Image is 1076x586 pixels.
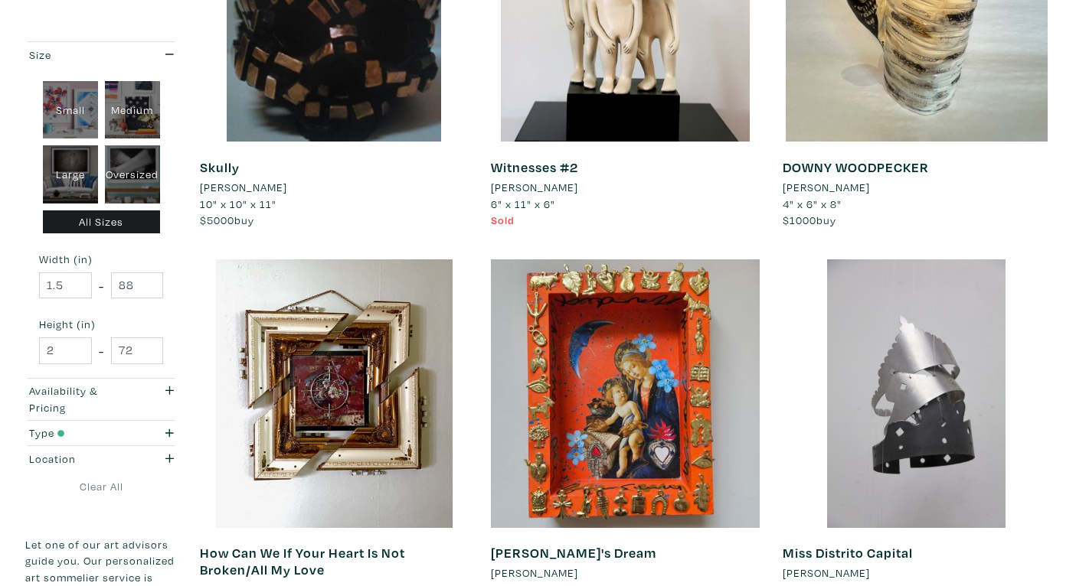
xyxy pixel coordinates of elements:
span: $1000 [783,213,816,227]
li: [PERSON_NAME] [783,179,870,196]
a: Miss Distrito Capital [783,544,913,562]
li: [PERSON_NAME] [491,179,578,196]
a: [PERSON_NAME] [491,179,759,196]
a: Clear All [25,478,177,495]
div: Availability & Pricing [29,383,132,415]
span: 6" x 11" x 6" [491,197,555,211]
a: Witnesses #2 [491,158,578,176]
li: [PERSON_NAME] [783,565,870,581]
li: [PERSON_NAME] [200,179,287,196]
button: Type [25,421,177,446]
a: How Can We If Your Heart Is Not Broken/All My Love [200,544,405,578]
a: [PERSON_NAME] [491,565,759,581]
div: Oversized [105,145,160,203]
span: - [99,340,104,361]
span: Sold [491,213,515,227]
div: Type [29,425,132,441]
button: Size [25,42,177,67]
div: Large [43,145,98,203]
a: DOWNY WOODPECKER [783,158,929,176]
span: buy [783,213,836,227]
button: Location [25,446,177,471]
div: Medium [105,81,160,139]
a: [PERSON_NAME]'s Dream [491,544,656,562]
span: $5000 [200,213,234,227]
div: Location [29,451,132,467]
div: Size [29,47,132,63]
small: Height (in) [39,319,163,330]
button: Availability & Pricing [25,379,177,420]
a: [PERSON_NAME] [200,179,468,196]
a: [PERSON_NAME] [783,179,1051,196]
div: All Sizes [43,210,160,234]
a: Skully [200,158,240,176]
span: 10" x 10" x 11" [200,197,276,211]
span: buy [200,213,254,227]
div: Small [43,81,98,139]
span: 4" x 6" x 8" [783,197,842,211]
span: - [99,275,104,296]
a: [PERSON_NAME] [783,565,1051,581]
li: [PERSON_NAME] [491,565,578,581]
small: Width (in) [39,254,163,265]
